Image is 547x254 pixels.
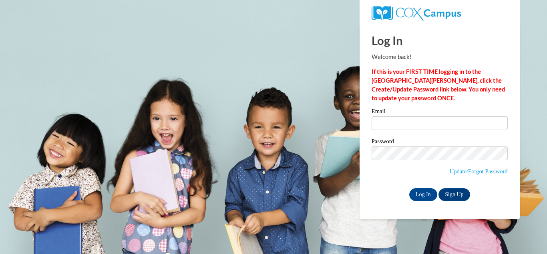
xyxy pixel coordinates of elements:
[372,53,508,61] p: Welcome back!
[372,108,508,116] label: Email
[438,188,470,201] a: Sign Up
[372,9,461,16] a: COX Campus
[372,138,508,146] label: Password
[409,188,437,201] input: Log In
[372,32,508,49] h1: Log In
[372,68,505,102] strong: If this is your FIRST TIME logging in to the [GEOGRAPHIC_DATA][PERSON_NAME], click the Create/Upd...
[372,6,461,20] img: COX Campus
[450,168,508,175] a: Update/Forgot Password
